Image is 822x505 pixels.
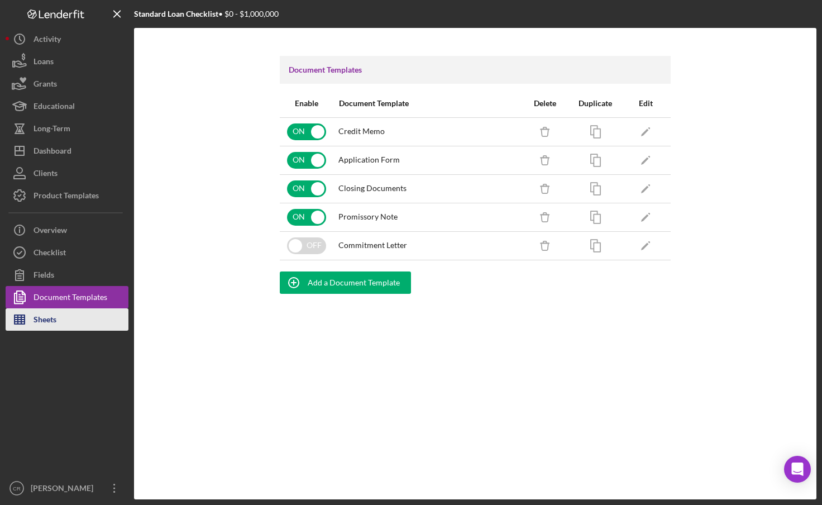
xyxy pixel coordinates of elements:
div: Dashboard [34,140,71,165]
button: Grants [6,73,128,95]
div: • $0 - $1,000,000 [134,9,279,18]
div: Checklist [34,241,66,266]
button: Document Templates [6,286,128,308]
div: Document Template [339,99,409,108]
div: Overview [34,219,67,244]
button: Educational [6,95,128,117]
button: Loans [6,50,128,73]
div: Duplicate [571,99,620,108]
button: Checklist [6,241,128,264]
button: Dashboard [6,140,128,162]
div: Fields [34,264,54,289]
text: CR [13,485,21,492]
div: Document Templates [34,286,107,311]
div: Educational [34,95,75,120]
div: Edit [621,99,670,108]
span: Closing Documents [338,184,407,193]
button: Product Templates [6,184,128,207]
div: Enable [280,99,332,108]
div: Clients [34,162,58,187]
div: Sheets [34,308,56,334]
button: CR[PERSON_NAME] [6,477,128,499]
b: Standard Loan Checklist [134,9,218,18]
span: Application Form [338,155,400,164]
div: Product Templates [34,184,99,209]
div: Add a Document Template [308,271,400,294]
button: Long-Term [6,117,128,140]
div: Delete [520,99,570,108]
button: Sheets [6,308,128,331]
div: Open Intercom Messenger [784,456,811,483]
button: Activity [6,28,128,50]
span: Credit Memo [338,127,385,136]
button: Fields [6,264,128,286]
span: Promissory Note [338,212,398,221]
button: Add a Document Template [280,271,411,294]
div: Long-Term [34,117,70,142]
div: Grants [34,73,57,98]
h3: Document Templates [289,64,362,75]
button: Overview [6,219,128,241]
span: Commitment Letter [338,241,407,250]
div: Loans [34,50,54,75]
div: [PERSON_NAME] [28,477,101,502]
div: Activity [34,28,61,53]
button: Clients [6,162,128,184]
